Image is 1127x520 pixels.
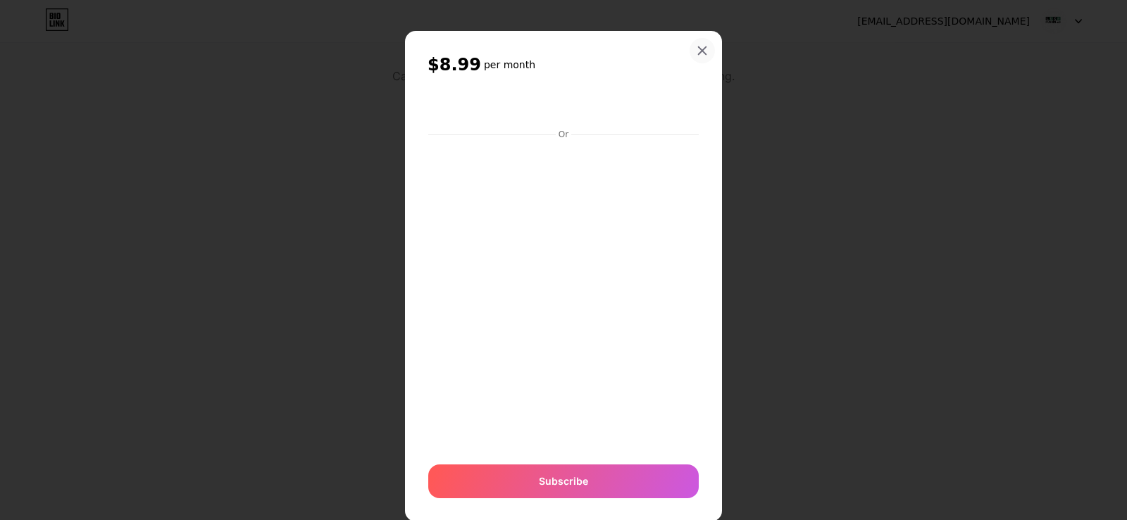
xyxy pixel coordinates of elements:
[484,58,535,72] h6: per month
[428,53,481,76] span: $8.99
[539,474,588,488] span: Subscribe
[425,141,702,450] iframe: Secure payment input frame
[556,129,571,140] div: Or
[428,91,699,125] iframe: Secure payment button frame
